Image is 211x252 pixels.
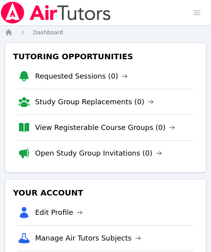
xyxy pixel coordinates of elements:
[33,28,63,36] a: Dashboard
[35,148,162,159] a: Open Study Group Invitations (0)
[33,29,63,36] span: Dashboard
[5,28,206,36] nav: Breadcrumb
[11,186,200,200] h3: Your Account
[35,207,83,218] a: Edit Profile
[35,71,128,82] a: Requested Sessions (0)
[11,49,200,64] h3: Tutoring Opportunities
[35,122,175,133] a: View Registerable Course Groups (0)
[35,233,141,244] a: Manage Air Tutors Subjects
[35,96,154,107] a: Study Group Replacements (0)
